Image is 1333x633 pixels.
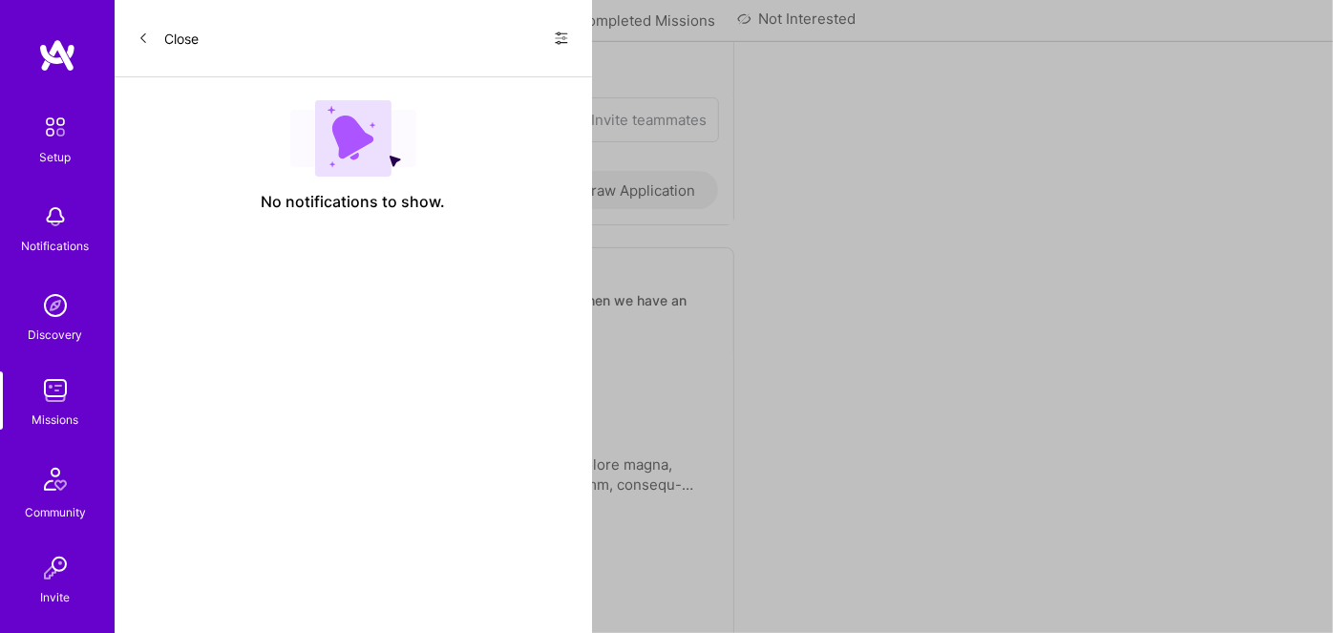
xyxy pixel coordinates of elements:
button: Close [138,23,199,53]
img: discovery [36,286,74,325]
div: Invite [41,587,71,607]
div: Discovery [29,325,83,345]
img: Community [32,456,78,502]
div: Setup [40,147,72,167]
div: Community [25,502,86,522]
img: empty [290,100,416,177]
span: No notifications to show. [262,192,446,212]
img: setup [35,107,75,147]
img: Invite [36,549,74,587]
img: teamwork [36,371,74,410]
div: Missions [32,410,79,430]
img: logo [38,38,76,73]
